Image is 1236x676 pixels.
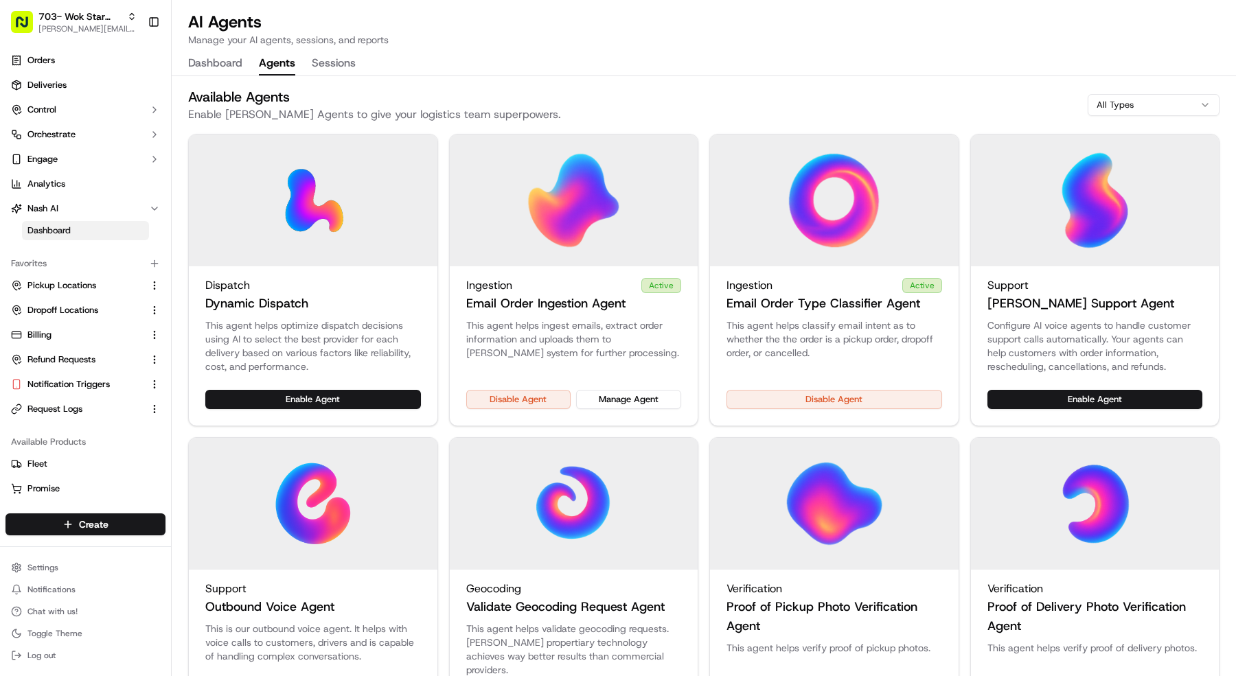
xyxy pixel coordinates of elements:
[14,54,250,76] p: Welcome 👋
[130,306,220,320] span: API Documentation
[5,74,165,96] a: Deliveries
[726,318,942,360] p: This agent helps classify email intent as to whether the the order is a pickup order, dropoff ord...
[27,650,56,661] span: Log out
[466,277,682,294] div: Ingestion
[5,253,165,275] div: Favorites
[111,301,226,325] a: 💻API Documentation
[36,88,247,102] input: Got a question? Start typing here...
[14,199,36,221] img: nakirzaman
[11,279,144,292] a: Pickup Locations
[205,597,334,616] h3: Outbound Voice Agent
[27,153,58,165] span: Engage
[5,5,142,38] button: 703- Wok Star Chinese[PERSON_NAME][EMAIL_ADDRESS][DOMAIN_NAME]
[27,584,76,595] span: Notifications
[987,294,1174,313] h3: [PERSON_NAME] Support Agent
[5,580,165,599] button: Notifications
[1045,151,1144,250] img: Charlie Support Agent
[5,373,165,395] button: Notification Triggers
[43,249,84,260] span: ezil cloma
[5,299,165,321] button: Dropoff Locations
[38,10,122,23] button: 703- Wok Star Chinese
[987,277,1203,294] div: Support
[11,403,144,415] a: Request Logs
[188,33,389,47] p: Manage your AI agents, sessions, and reports
[43,212,91,223] span: nakirzaman
[27,224,71,237] span: Dashboard
[5,49,165,71] a: Orders
[726,294,920,313] h3: Email Order Type Classifier Agent
[466,294,626,313] h3: Email Order Ingestion Agent
[27,304,98,316] span: Dropoff Locations
[205,318,421,373] p: This agent helps optimize dispatch decisions using AI to select the best provider for each delive...
[5,198,165,220] button: Nash AI
[188,11,389,33] h1: AI Agents
[312,52,356,75] button: Sessions
[5,148,165,170] button: Engage
[11,329,144,341] a: Billing
[27,279,96,292] span: Pickup Locations
[27,104,56,116] span: Control
[987,318,1203,373] p: Configure AI voice agents to handle customer support calls automatically. Your agents can help cu...
[466,390,571,409] button: Disable Agent
[27,202,58,215] span: Nash AI
[264,151,363,250] img: Dynamic Dispatch
[14,307,25,318] div: 📗
[5,349,165,371] button: Refund Requests
[5,602,165,621] button: Chat with us!
[29,130,54,155] img: 1727276513143-84d647e1-66c0-4f92-a045-3c9f9f5dfd92
[11,353,144,366] a: Refund Requests
[97,339,166,350] a: Powered byPylon
[987,390,1203,409] button: Enable Agent
[27,482,60,495] span: Promise
[205,390,421,409] button: Enable Agent
[987,581,1203,597] div: Verification
[641,278,681,293] div: Active
[27,329,51,341] span: Billing
[27,403,82,415] span: Request Logs
[466,581,682,597] div: Geocoding
[987,597,1203,636] h3: Proof of Delivery Photo Verification Agent
[27,54,55,67] span: Orders
[5,124,165,145] button: Orchestrate
[524,454,623,553] img: Validate Geocoding Request Agent
[11,458,160,470] a: Fleet
[987,641,1203,655] p: This agent helps verify proof of delivery photos.
[188,87,561,106] h2: Available Agents
[466,597,665,616] h3: Validate Geocoding Request Agent
[102,212,130,223] span: [DATE]
[27,378,110,391] span: Notification Triggers
[5,513,165,535] button: Create
[11,482,160,495] a: Promise
[5,398,165,420] button: Request Logs
[5,558,165,577] button: Settings
[62,144,189,155] div: We're available if you need us!
[27,628,82,639] span: Toggle Theme
[116,307,127,318] div: 💻
[5,431,165,453] div: Available Products
[213,175,250,191] button: See all
[466,318,682,360] p: This agent helps ingest emails, extract order information and uploads them to [PERSON_NAME] syste...
[205,622,421,663] p: This is our outbound voice agent. It helps with voice calls to customers, drivers and is capable ...
[5,275,165,296] button: Pickup Locations
[785,151,884,250] img: Email Order Type Classifier Agent
[259,52,295,75] button: Agents
[5,453,165,475] button: Fleet
[726,597,942,636] h3: Proof of Pickup Photo Verification Agent
[726,277,942,294] div: Ingestion
[264,454,363,553] img: Outbound Voice Agent
[726,581,942,597] div: Verification
[576,390,681,409] button: Manage Agent
[38,23,137,34] button: [PERSON_NAME][EMAIL_ADDRESS][DOMAIN_NAME]
[188,106,561,123] p: Enable [PERSON_NAME] Agents to give your logistics team superpowers.
[5,324,165,346] button: Billing
[524,151,623,250] img: Email Order Ingestion Agent
[22,221,149,240] a: Dashboard
[137,340,166,350] span: Pylon
[79,517,108,531] span: Create
[5,646,165,665] button: Log out
[1045,454,1144,553] img: Proof of Delivery Photo Verification Agent
[27,606,78,617] span: Chat with us!
[95,249,123,260] span: [DATE]
[14,178,92,189] div: Past conversations
[14,130,38,155] img: 1736555255976-a54dd68f-1ca7-489b-9aae-adbdc363a1c4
